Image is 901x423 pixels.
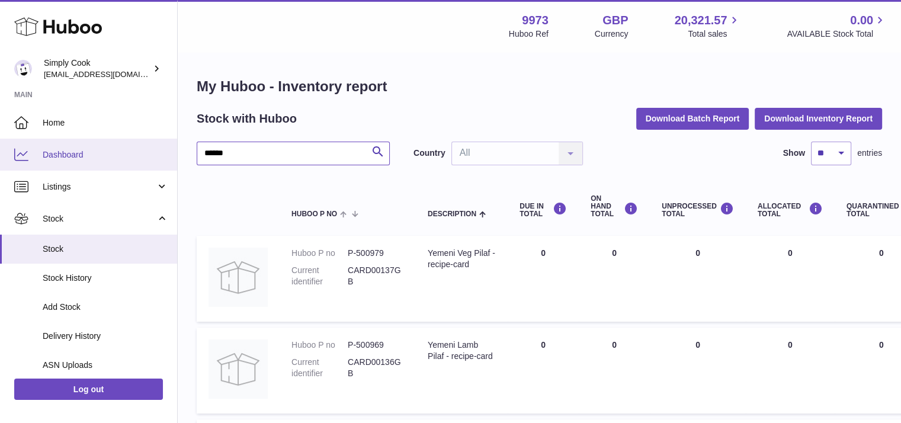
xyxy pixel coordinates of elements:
[787,12,887,40] a: 0.00 AVAILABLE Stock Total
[348,248,404,259] dd: P-500979
[746,328,835,414] td: 0
[758,202,823,218] div: ALLOCATED Total
[850,12,873,28] span: 0.00
[674,12,740,40] a: 20,321.57 Total sales
[857,148,882,159] span: entries
[348,339,404,351] dd: P-500969
[636,108,749,129] button: Download Batch Report
[43,302,168,313] span: Add Stock
[591,195,638,219] div: ON HAND Total
[43,149,168,161] span: Dashboard
[44,69,174,79] span: [EMAIL_ADDRESS][DOMAIN_NAME]
[508,328,579,414] td: 0
[520,202,567,218] div: DUE IN TOTAL
[579,236,650,322] td: 0
[595,28,629,40] div: Currency
[43,243,168,255] span: Stock
[428,210,476,218] span: Description
[509,28,549,40] div: Huboo Ref
[879,248,884,258] span: 0
[602,12,628,28] strong: GBP
[43,331,168,342] span: Delivery History
[508,236,579,322] td: 0
[674,12,727,28] span: 20,321.57
[209,339,268,399] img: product image
[413,148,445,159] label: Country
[197,77,882,96] h1: My Huboo - Inventory report
[291,210,337,218] span: Huboo P no
[348,357,404,379] dd: CARD00136GB
[14,379,163,400] a: Log out
[14,60,32,78] img: internalAdmin-9973@internal.huboo.com
[783,148,805,159] label: Show
[43,213,156,225] span: Stock
[522,12,549,28] strong: 9973
[348,265,404,287] dd: CARD00137GB
[428,248,496,270] div: Yemeni Veg Pilaf - recipe-card
[209,248,268,307] img: product image
[44,57,150,80] div: Simply Cook
[291,265,348,287] dt: Current identifier
[662,202,734,218] div: UNPROCESSED Total
[428,339,496,362] div: Yemeni Lamb Pilaf - recipe-card
[291,339,348,351] dt: Huboo P no
[291,248,348,259] dt: Huboo P no
[746,236,835,322] td: 0
[43,181,156,193] span: Listings
[197,111,297,127] h2: Stock with Huboo
[43,273,168,284] span: Stock History
[787,28,887,40] span: AVAILABLE Stock Total
[291,357,348,379] dt: Current identifier
[650,328,746,414] td: 0
[43,360,168,371] span: ASN Uploads
[579,328,650,414] td: 0
[650,236,746,322] td: 0
[755,108,882,129] button: Download Inventory Report
[879,340,884,350] span: 0
[43,117,168,129] span: Home
[688,28,740,40] span: Total sales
